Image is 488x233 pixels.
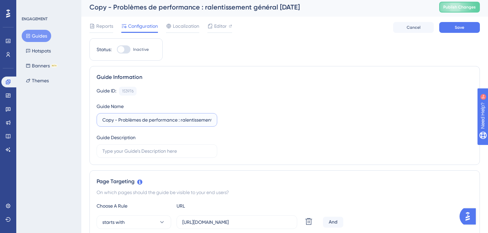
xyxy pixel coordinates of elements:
span: starts with [102,218,125,226]
div: 9+ [46,3,50,9]
button: Cancel [393,22,434,33]
button: Themes [22,75,53,87]
span: Reports [96,22,113,30]
span: Localization [173,22,199,30]
div: Status: [97,45,111,54]
div: Guide Information [97,73,473,81]
div: 153976 [122,88,134,94]
div: ENGAGEMENT [22,16,47,22]
button: Hotspots [22,45,55,57]
button: Save [439,22,480,33]
div: URL [177,202,251,210]
span: Configuration [128,22,158,30]
span: Need Help? [16,2,42,10]
span: Inactive [133,47,149,52]
span: Save [455,25,464,30]
button: Guides [22,30,51,42]
div: On which pages should the guide be visible to your end users? [97,188,473,196]
input: Type your Guide’s Name here [102,116,211,124]
div: Copy - Problèmes de performance : ralentissement général [DATE] [89,2,422,12]
input: Type your Guide’s Description here [102,147,211,155]
button: BannersBETA [22,60,61,72]
span: Editor [214,22,227,30]
div: Page Targeting [97,177,473,186]
span: Cancel [407,25,421,30]
input: yourwebsite.com/path [182,218,291,226]
div: Guide ID: [97,87,116,96]
div: And [323,217,343,228]
span: Publish Changes [443,4,476,10]
button: Publish Changes [439,2,480,13]
div: BETA [51,64,57,67]
button: starts with [97,215,171,229]
div: Guide Name [97,102,124,110]
div: Choose A Rule [97,202,171,210]
iframe: UserGuiding AI Assistant Launcher [460,206,480,227]
div: Guide Description [97,133,136,142]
